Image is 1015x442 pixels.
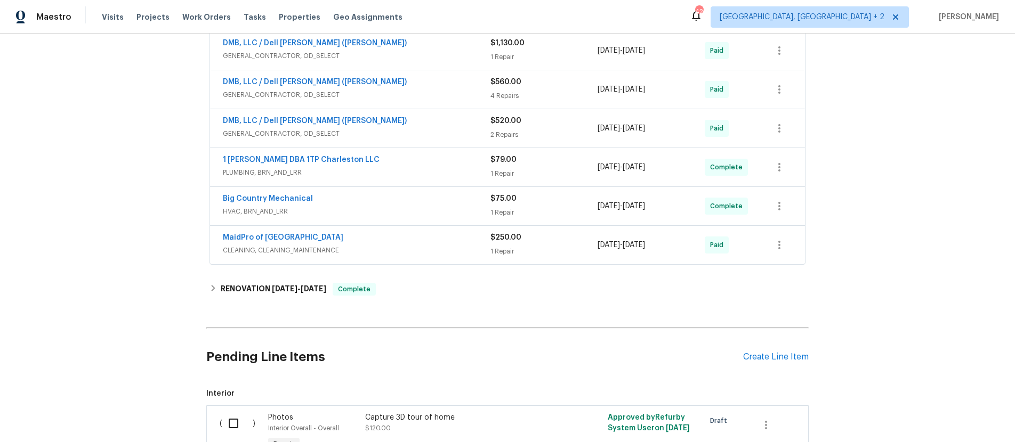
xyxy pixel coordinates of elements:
span: [DATE] [301,285,326,292]
span: GENERAL_CONTRACTOR, OD_SELECT [223,89,490,100]
span: [DATE] [598,202,620,210]
span: Draft [710,415,731,426]
span: $75.00 [490,195,517,202]
span: GENERAL_CONTRACTOR, OD_SELECT [223,128,490,139]
div: 1 Repair [490,168,598,179]
span: Complete [710,201,747,211]
a: Big Country Mechanical [223,195,313,202]
span: PLUMBING, BRN_AND_LRR [223,167,490,178]
span: Approved by Refurby System User on [608,414,690,432]
span: Visits [102,12,124,22]
span: - [598,45,645,56]
span: [GEOGRAPHIC_DATA], [GEOGRAPHIC_DATA] + 2 [720,12,884,22]
span: [DATE] [623,47,645,54]
div: 42 [695,6,703,17]
span: [DATE] [598,163,620,171]
span: Tasks [244,13,266,21]
span: - [598,201,645,211]
div: 4 Repairs [490,91,598,101]
span: [DATE] [623,163,645,171]
span: [DATE] [272,285,297,292]
span: Projects [136,12,170,22]
span: Maestro [36,12,71,22]
span: Photos [268,414,293,421]
span: - [598,123,645,134]
span: $1,130.00 [490,39,525,47]
span: $560.00 [490,78,521,86]
a: DMB, LLC / Dell [PERSON_NAME] ([PERSON_NAME]) [223,78,407,86]
a: DMB, LLC / Dell [PERSON_NAME] ([PERSON_NAME]) [223,117,407,125]
span: [DATE] [623,202,645,210]
span: Interior Overall - Overall [268,425,339,431]
span: Geo Assignments [333,12,402,22]
span: Work Orders [182,12,231,22]
a: MaidPro of [GEOGRAPHIC_DATA] [223,234,343,241]
span: Complete [334,284,375,294]
div: RENOVATION [DATE]-[DATE]Complete [206,276,809,302]
span: [DATE] [623,125,645,132]
div: 1 Repair [490,207,598,218]
span: CLEANING, CLEANING_MAINTENANCE [223,245,490,256]
h2: Pending Line Items [206,332,743,382]
span: $79.00 [490,156,517,163]
span: Paid [710,45,728,56]
span: [DATE] [598,47,620,54]
span: Complete [710,162,747,173]
span: [DATE] [598,241,620,249]
span: [DATE] [598,86,620,93]
span: [DATE] [623,241,645,249]
span: $520.00 [490,117,521,125]
a: DMB, LLC / Dell [PERSON_NAME] ([PERSON_NAME]) [223,39,407,47]
span: Paid [710,240,728,250]
div: 1 Repair [490,246,598,257]
span: - [598,240,645,250]
span: Paid [710,84,728,95]
span: - [272,285,326,292]
span: GENERAL_CONTRACTOR, OD_SELECT [223,51,490,61]
span: $250.00 [490,234,521,241]
a: 1 [PERSON_NAME] DBA 1TP Charleston LLC [223,156,380,163]
span: Interior [206,388,809,399]
span: - [598,84,645,95]
span: Properties [279,12,320,22]
span: - [598,162,645,173]
div: 2 Repairs [490,129,598,140]
span: HVAC, BRN_AND_LRR [223,206,490,217]
span: [DATE] [666,424,690,432]
span: [PERSON_NAME] [935,12,999,22]
span: [DATE] [598,125,620,132]
div: Create Line Item [743,352,809,362]
span: $120.00 [365,425,391,431]
div: Capture 3D tour of home [365,412,553,423]
h6: RENOVATION [221,283,326,296]
span: Paid [710,123,728,134]
div: 1 Repair [490,52,598,62]
span: [DATE] [623,86,645,93]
